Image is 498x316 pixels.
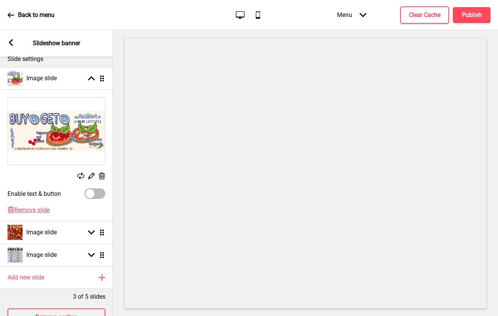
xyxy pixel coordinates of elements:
[33,39,80,47] p: Slideshow banner
[26,74,57,82] h4: Image slide
[8,55,105,63] p: Slide settings
[73,293,105,301] p: 3 of 5 slides
[8,5,55,25] a: Back to menu
[18,11,55,19] p: Back to menu
[329,4,374,26] div: Menu
[8,273,44,282] h4: Add new slide
[26,251,57,259] h4: Image slide
[8,190,61,197] label: Enable text & button
[453,7,490,23] button: Publish
[14,206,50,214] span: Remove slide
[400,6,449,24] button: Clear Cache
[26,228,57,237] h4: Image slide
[409,11,440,19] h4: Clear Cache
[462,11,482,19] h4: Publish
[8,98,105,165] img: Image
